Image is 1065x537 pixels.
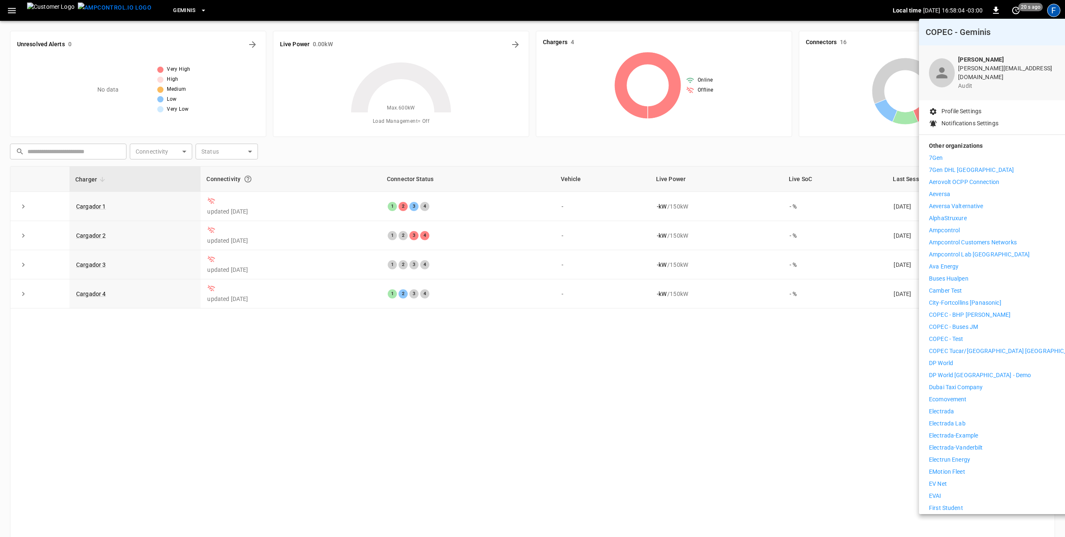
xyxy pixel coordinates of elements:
p: Aeversa Valternative [929,202,983,211]
div: profile-icon [929,58,955,87]
p: Ampcontrol Lab [GEOGRAPHIC_DATA] [929,250,1030,259]
p: Electrada Lab [929,419,966,428]
p: EVAI [929,492,941,500]
p: Camber Test [929,286,962,295]
p: ecomovement [929,395,966,404]
p: City-Fortcollins [Panasonic] [929,298,1001,307]
b: [PERSON_NAME] [958,56,1004,63]
p: 7Gen DHL [GEOGRAPHIC_DATA] [929,166,1014,174]
p: DP World [929,359,953,368]
p: AlphaStruxure [929,214,967,223]
p: COPEC - Test [929,335,963,343]
p: Aeversa [929,190,950,199]
p: Electrada-Example [929,431,978,440]
p: EV Net [929,480,947,488]
p: Electrada-Vanderbilt [929,443,983,452]
p: Electrun Energy [929,455,970,464]
p: Electrada [929,407,954,416]
p: COPEC - Buses JM [929,323,978,331]
p: Ava Energy [929,262,958,271]
p: DP World [GEOGRAPHIC_DATA] - Demo [929,371,1031,380]
p: COPEC - BHP [PERSON_NAME] [929,311,1011,319]
p: Aerovolt OCPP Connection [929,178,999,186]
p: Ampcontrol Customers Networks [929,238,1017,247]
p: Profile Settings [941,107,981,116]
p: Notifications Settings [941,119,998,128]
p: First Student [929,504,963,512]
p: Buses Hualpen [929,274,968,283]
p: eMotion Fleet [929,467,965,476]
p: Dubai Taxi Company [929,383,983,392]
p: Ampcontrol [929,226,960,235]
p: 7Gen [929,154,943,162]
